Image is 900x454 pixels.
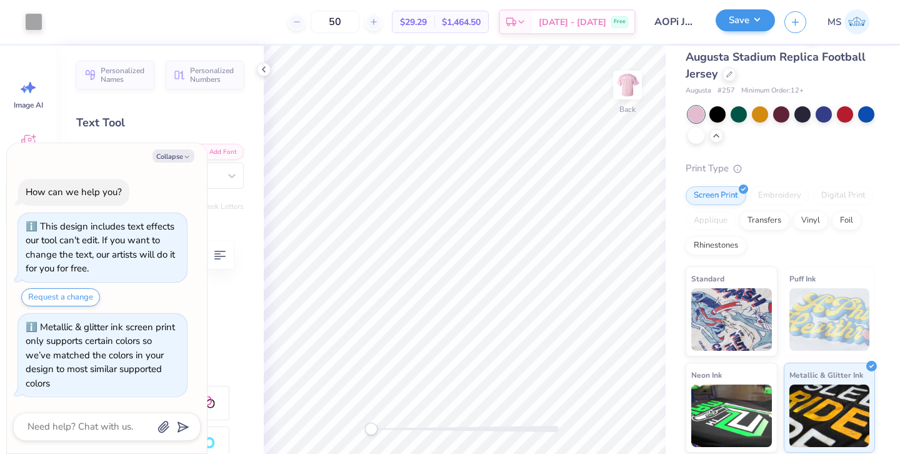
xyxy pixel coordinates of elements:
[686,236,746,255] div: Rhinestones
[442,16,481,29] span: $1,464.50
[192,144,244,160] button: Add Font
[365,423,377,435] div: Accessibility label
[686,186,746,205] div: Screen Print
[813,186,874,205] div: Digital Print
[691,368,722,381] span: Neon Ink
[741,86,804,96] span: Minimum Order: 12 +
[26,186,122,198] div: How can we help you?
[844,9,869,34] img: Madeline Schoner
[793,211,828,230] div: Vinyl
[76,61,154,89] button: Personalized Names
[152,149,194,163] button: Collapse
[311,11,359,33] input: – –
[645,9,706,34] input: Untitled Design
[739,211,789,230] div: Transfers
[166,61,244,89] button: Personalized Numbers
[717,86,735,96] span: # 257
[789,368,863,381] span: Metallic & Glitter Ink
[539,16,606,29] span: [DATE] - [DATE]
[76,114,244,131] div: Text Tool
[686,49,866,81] span: Augusta Stadium Replica Football Jersey
[832,211,861,230] div: Foil
[400,16,427,29] span: $29.29
[14,100,43,110] span: Image AI
[26,321,175,390] div: Metallic & glitter ink screen print only supports certain colors so we’ve matched the colors in y...
[750,186,809,205] div: Embroidery
[716,9,775,31] button: Save
[691,288,772,351] img: Standard
[619,104,636,115] div: Back
[822,9,875,34] a: MS
[615,73,640,98] img: Back
[101,66,147,84] span: Personalized Names
[190,66,236,84] span: Personalized Numbers
[614,18,626,26] span: Free
[691,272,724,285] span: Standard
[686,211,736,230] div: Applique
[26,220,175,275] div: This design includes text effects our tool can't edit. If you want to change the text, our artist...
[827,15,841,29] span: MS
[789,288,870,351] img: Puff Ink
[789,385,870,447] img: Metallic & Glitter Ink
[691,385,772,447] img: Neon Ink
[789,272,816,285] span: Puff Ink
[686,86,711,96] span: Augusta
[21,288,100,306] button: Request a change
[686,161,875,176] div: Print Type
